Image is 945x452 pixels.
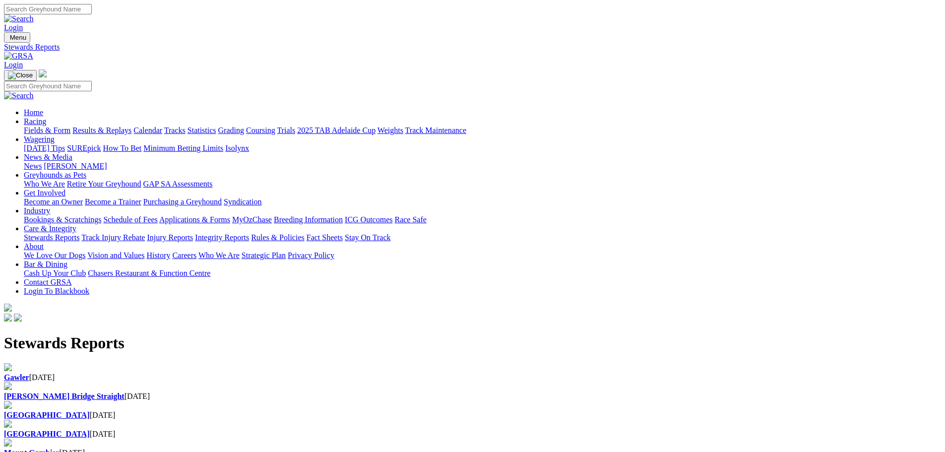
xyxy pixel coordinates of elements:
[24,269,86,277] a: Cash Up Your Club
[24,206,50,215] a: Industry
[232,215,272,224] a: MyOzChase
[24,224,76,233] a: Care & Integrity
[4,411,941,420] div: [DATE]
[345,215,392,224] a: ICG Outcomes
[24,269,941,278] div: Bar & Dining
[24,287,89,295] a: Login To Blackbook
[277,126,295,134] a: Trials
[88,269,210,277] a: Chasers Restaurant & Function Centre
[218,126,244,134] a: Grading
[4,91,34,100] img: Search
[274,215,343,224] a: Breeding Information
[143,197,222,206] a: Purchasing a Greyhound
[24,251,85,259] a: We Love Our Dogs
[14,314,22,322] img: twitter.svg
[345,233,390,242] a: Stay On Track
[4,363,12,371] img: file-red.svg
[405,126,466,134] a: Track Maintenance
[307,233,343,242] a: Fact Sheets
[378,126,403,134] a: Weights
[4,4,92,14] input: Search
[4,304,12,312] img: logo-grsa-white.png
[159,215,230,224] a: Applications & Forms
[224,197,261,206] a: Syndication
[4,392,941,401] div: [DATE]
[24,126,941,135] div: Racing
[103,144,142,152] a: How To Bet
[4,411,90,419] a: [GEOGRAPHIC_DATA]
[164,126,186,134] a: Tracks
[394,215,426,224] a: Race Safe
[4,430,941,439] div: [DATE]
[44,162,107,170] a: [PERSON_NAME]
[188,126,216,134] a: Statistics
[133,126,162,134] a: Calendar
[4,401,12,409] img: file-red.svg
[39,69,47,77] img: logo-grsa-white.png
[24,278,71,286] a: Contact GRSA
[246,126,275,134] a: Coursing
[4,430,90,438] a: [GEOGRAPHIC_DATA]
[4,14,34,23] img: Search
[4,314,12,322] img: facebook.svg
[143,144,223,152] a: Minimum Betting Limits
[72,126,131,134] a: Results & Replays
[24,108,43,117] a: Home
[4,81,92,91] input: Search
[87,251,144,259] a: Vision and Values
[251,233,305,242] a: Rules & Policies
[172,251,196,259] a: Careers
[103,215,157,224] a: Schedule of Fees
[143,180,213,188] a: GAP SA Assessments
[67,144,101,152] a: SUREpick
[67,180,141,188] a: Retire Your Greyhound
[4,70,37,81] button: Toggle navigation
[24,197,83,206] a: Become an Owner
[225,144,249,152] a: Isolynx
[297,126,376,134] a: 2025 TAB Adelaide Cup
[4,334,941,352] h1: Stewards Reports
[8,71,33,79] img: Close
[81,233,145,242] a: Track Injury Rebate
[4,52,33,61] img: GRSA
[242,251,286,259] a: Strategic Plan
[24,153,72,161] a: News & Media
[24,233,941,242] div: Care & Integrity
[147,233,193,242] a: Injury Reports
[24,189,65,197] a: Get Involved
[198,251,240,259] a: Who We Are
[146,251,170,259] a: History
[4,43,941,52] a: Stewards Reports
[24,162,941,171] div: News & Media
[24,117,46,126] a: Racing
[4,382,12,390] img: file-red.svg
[24,197,941,206] div: Get Involved
[24,162,42,170] a: News
[4,373,941,382] div: [DATE]
[4,23,23,32] a: Login
[4,61,23,69] a: Login
[24,171,86,179] a: Greyhounds as Pets
[10,34,26,41] span: Menu
[24,126,70,134] a: Fields & Form
[24,180,941,189] div: Greyhounds as Pets
[24,215,941,224] div: Industry
[4,439,12,447] img: file-red.svg
[24,233,79,242] a: Stewards Reports
[24,135,55,143] a: Wagering
[85,197,141,206] a: Become a Trainer
[24,180,65,188] a: Who We Are
[288,251,334,259] a: Privacy Policy
[4,392,125,400] a: [PERSON_NAME] Bridge Straight
[24,260,67,268] a: Bar & Dining
[4,32,30,43] button: Toggle navigation
[24,144,65,152] a: [DATE] Tips
[4,373,29,382] a: Gawler
[24,242,44,251] a: About
[195,233,249,242] a: Integrity Reports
